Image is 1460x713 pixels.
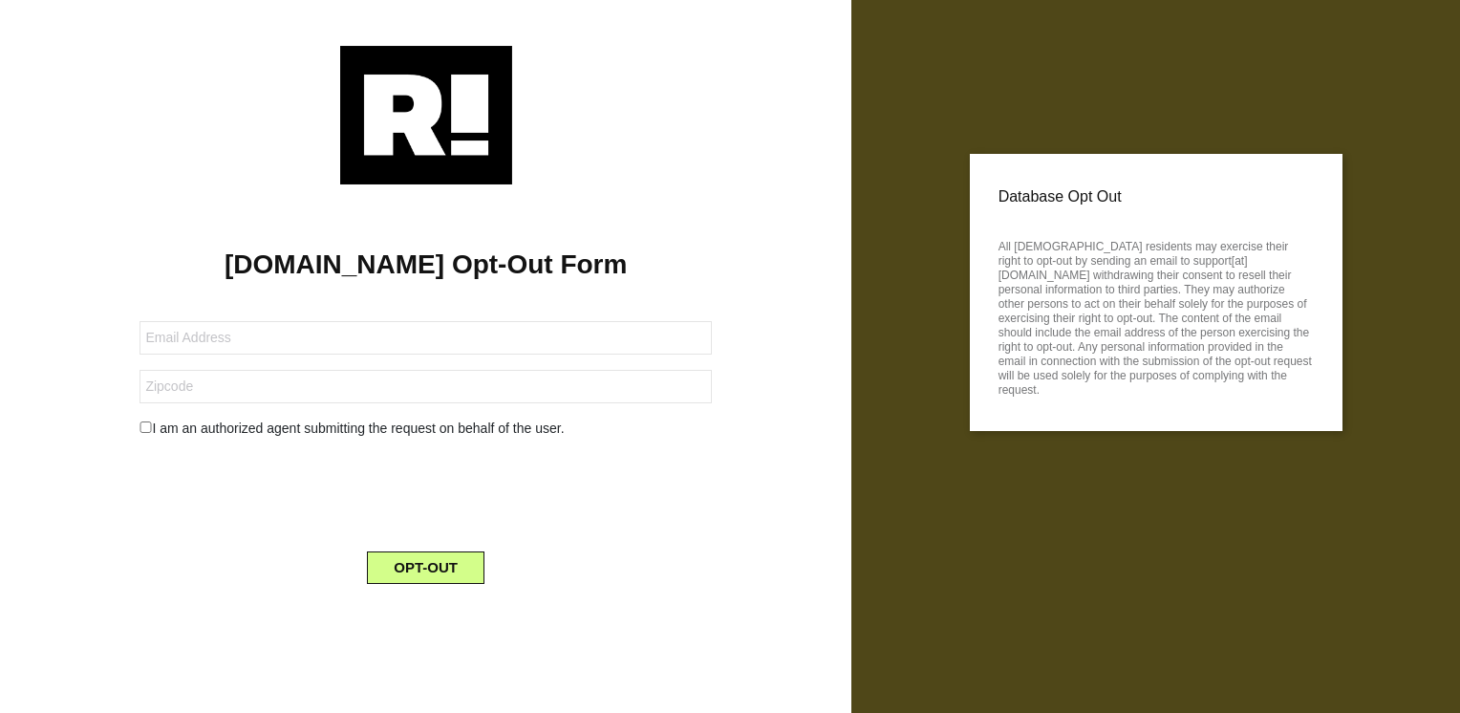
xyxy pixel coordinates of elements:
h1: [DOMAIN_NAME] Opt-Out Form [29,248,823,281]
div: I am an authorized agent submitting the request on behalf of the user. [125,419,726,439]
input: Email Address [140,321,712,355]
p: Database Opt Out [998,183,1314,211]
button: OPT-OUT [367,551,484,584]
p: All [DEMOGRAPHIC_DATA] residents may exercise their right to opt-out by sending an email to suppo... [998,234,1314,398]
img: Retention.com [340,46,512,184]
iframe: reCAPTCHA [281,454,571,529]
input: Zipcode [140,370,712,403]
